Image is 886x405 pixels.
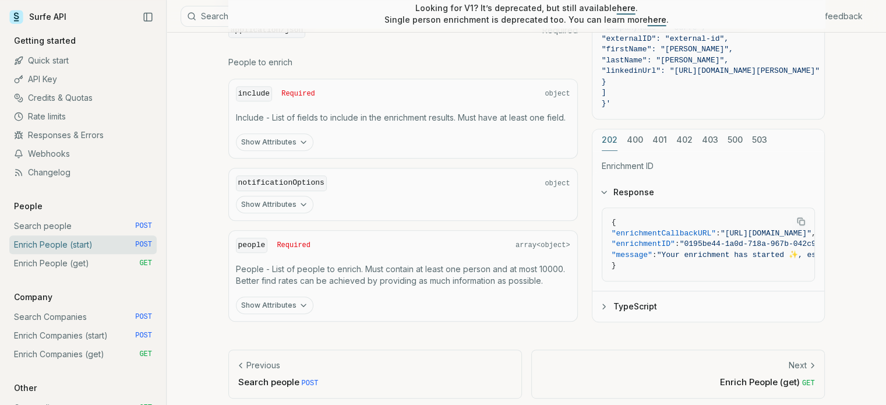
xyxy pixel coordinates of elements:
[612,218,616,227] span: {
[716,228,721,237] span: :
[675,240,680,248] span: :
[612,250,652,259] span: "message"
[236,196,313,213] button: Show Attributes
[627,129,643,150] button: 400
[236,133,313,151] button: Show Attributes
[592,177,824,207] button: Response
[236,297,313,314] button: Show Attributes
[652,250,657,259] span: :
[181,6,472,27] button: SearchCtrlK
[246,360,280,371] p: Previous
[9,217,157,235] a: Search people POST
[9,70,157,89] a: API Key
[805,10,863,22] a: Give feedback
[9,51,157,70] a: Quick start
[9,163,157,182] a: Changelog
[302,379,319,388] span: POST
[139,259,152,268] span: GET
[139,350,152,359] span: GET
[9,291,57,303] p: Company
[9,145,157,163] a: Webhooks
[135,331,152,340] span: POST
[602,88,606,97] span: ]
[602,160,815,171] p: Enrichment ID
[592,291,824,321] button: TypeScript
[9,382,41,394] p: Other
[617,3,636,13] a: here
[602,55,729,64] span: "lastName": "[PERSON_NAME]",
[516,241,570,250] span: array<object>
[648,15,666,24] a: here
[792,213,810,230] button: Copy Text
[612,240,675,248] span: "enrichmentID"
[802,379,815,388] span: GET
[545,179,570,188] span: object
[9,308,157,326] a: Search Companies POST
[135,312,152,322] span: POST
[752,129,767,150] button: 503
[612,228,716,237] span: "enrichmentCallbackURL"
[680,240,852,248] span: "0195be44-1a0d-718a-967b-042c9d17ffd7"
[236,86,273,102] code: include
[9,89,157,107] a: Credits & Quotas
[9,8,66,26] a: Surfe API
[602,34,729,43] span: "externalID": "external-id",
[602,77,606,86] span: }
[9,326,157,345] a: Enrich Companies (start) POST
[602,45,733,54] span: "firstName": "[PERSON_NAME]",
[139,8,157,26] button: Collapse Sidebar
[135,221,152,231] span: POST
[238,376,512,388] p: Search people
[9,126,157,145] a: Responses & Errors
[281,89,315,98] span: Required
[811,228,816,237] span: ,
[236,112,570,124] p: Include - List of fields to include in the enrichment results. Must have at least one field.
[236,238,268,253] code: people
[612,261,616,270] span: }
[236,263,570,287] p: People - List of people to enrich. Must contain at least one person and at most 10000. Better fin...
[676,129,693,150] button: 402
[135,240,152,249] span: POST
[228,350,522,398] a: PreviousSearch people POST
[545,89,570,98] span: object
[9,235,157,254] a: Enrich People (start) POST
[592,207,824,291] div: Response
[9,254,157,273] a: Enrich People (get) GET
[384,2,669,26] p: Looking for V1? It’s deprecated, but still available . Single person enrichment is deprecated too...
[602,129,617,150] button: 202
[602,98,611,107] span: }'
[9,345,157,364] a: Enrich Companies (get) GET
[9,35,80,47] p: Getting started
[541,376,815,388] p: Enrich People (get)
[602,66,820,75] span: "linkedinUrl": "[URL][DOMAIN_NAME][PERSON_NAME]"
[531,350,825,398] a: NextEnrich People (get) GET
[721,228,811,237] span: "[URL][DOMAIN_NAME]"
[9,107,157,126] a: Rate limits
[728,129,743,150] button: 500
[9,200,47,212] p: People
[236,175,327,191] code: notificationOptions
[228,57,578,68] p: People to enrich
[789,360,807,371] p: Next
[702,129,718,150] button: 403
[277,241,310,250] span: Required
[652,129,667,150] button: 401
